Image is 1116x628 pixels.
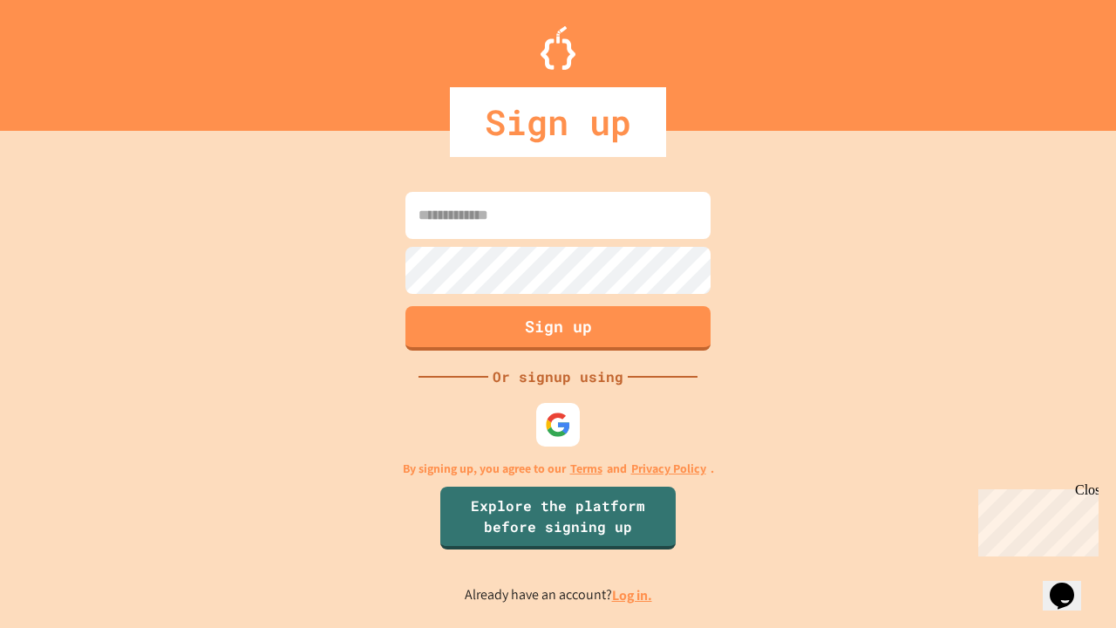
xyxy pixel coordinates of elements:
[570,460,602,478] a: Terms
[631,460,706,478] a: Privacy Policy
[971,482,1099,556] iframe: chat widget
[612,586,652,604] a: Log in.
[488,366,628,387] div: Or signup using
[450,87,666,157] div: Sign up
[545,412,571,438] img: google-icon.svg
[7,7,120,111] div: Chat with us now!Close
[405,306,711,351] button: Sign up
[541,26,575,70] img: Logo.svg
[1043,558,1099,611] iframe: chat widget
[465,584,652,606] p: Already have an account?
[403,460,714,478] p: By signing up, you agree to our and .
[440,487,676,549] a: Explore the platform before signing up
